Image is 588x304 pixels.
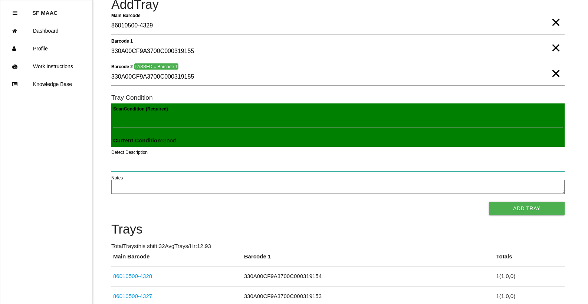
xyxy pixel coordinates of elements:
b: Barcode 2 [111,64,133,69]
a: Work Instructions [0,57,92,75]
b: Current Condition [113,137,161,143]
th: Barcode 1 [242,252,495,267]
span: : Good [113,137,176,143]
b: Barcode 1 [111,38,133,43]
td: 1 ( 1 , 0 , 0 ) [494,267,564,287]
button: Add Tray [489,202,565,215]
span: PASSED = Barcode 1 [134,63,178,70]
div: Close [13,4,17,22]
th: Totals [494,252,564,267]
p: SF MAAC [32,4,58,16]
span: Clear Input [551,33,561,48]
a: Knowledge Base [0,75,92,93]
th: Main Barcode [111,252,242,267]
span: Clear Input [551,7,561,22]
span: Clear Input [551,59,561,73]
b: Main Barcode [111,13,141,18]
h4: Trays [111,222,565,237]
label: Defect Description [111,149,148,156]
td: 330A00CF9A3700C000319154 [242,267,495,287]
a: 86010500-4327 [113,293,152,299]
b: Scan Condition (Required) [113,106,168,112]
a: Profile [0,40,92,57]
a: Dashboard [0,22,92,40]
label: Notes [111,175,123,181]
p: Total Trays this shift: 32 Avg Trays /Hr: 12.93 [111,242,565,251]
a: 86010500-4328 [113,273,152,279]
input: Required [111,17,565,34]
h6: Tray Condition [111,94,565,101]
